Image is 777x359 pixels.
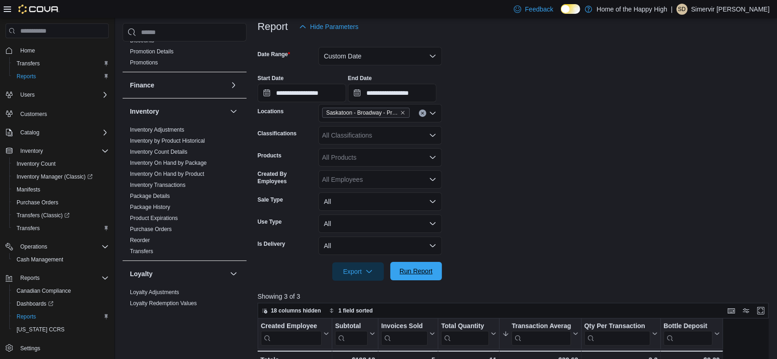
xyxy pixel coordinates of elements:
span: SD [678,4,686,15]
div: Total Quantity [441,322,489,331]
span: Loyalty Adjustments [130,289,179,296]
a: Inventory On Hand by Product [130,171,204,177]
button: All [318,192,442,211]
span: Run Report [400,266,433,276]
label: Created By Employees [258,170,315,185]
div: Created Employee [261,322,322,346]
span: Operations [20,243,47,250]
span: Inventory Count Details [130,148,188,156]
button: Open list of options [429,154,436,161]
p: Simervir [PERSON_NAME] [691,4,770,15]
button: Export [332,262,384,281]
label: Date Range [258,51,290,58]
a: Manifests [13,184,44,195]
button: Loyalty [130,269,226,278]
span: 18 columns hidden [271,307,321,314]
button: Reports [9,70,112,83]
a: Transfers (Classic) [13,210,73,221]
button: Open list of options [429,176,436,183]
button: Finance [228,80,239,91]
a: Inventory Adjustments [130,127,184,133]
span: Inventory Manager (Classic) [17,173,93,180]
span: Reports [13,311,109,322]
a: Canadian Compliance [13,285,75,296]
button: Inventory [130,107,226,116]
span: Washington CCRS [13,324,109,335]
div: Simervir Dhillon [677,4,688,15]
a: Dashboards [13,298,57,309]
p: Home of the Happy High [597,4,667,15]
span: Reports [17,73,36,80]
span: Users [20,91,35,98]
button: Inventory Count [9,157,112,170]
button: All [318,214,442,233]
label: Sale Type [258,196,283,203]
a: Reports [13,71,40,82]
a: [US_STATE] CCRS [13,324,68,335]
span: Transfers (Classic) [17,212,70,219]
h3: Report [258,21,288,32]
span: Dashboards [13,298,109,309]
span: Dashboards [17,300,53,307]
a: Inventory On Hand by Package [130,160,207,166]
a: Cash Management [13,254,67,265]
span: Canadian Compliance [13,285,109,296]
button: Reports [9,310,112,323]
div: Inventory [123,124,247,261]
input: Dark Mode [561,4,580,14]
div: Transaction Average [512,322,571,331]
span: Package Details [130,192,170,200]
input: Press the down key to open a popover containing a calendar. [258,84,346,102]
span: Settings [20,345,40,352]
a: Dashboards [9,297,112,310]
div: Qty Per Transaction [584,322,650,331]
div: Invoices Sold [381,322,428,346]
button: Total Quantity [441,322,496,346]
button: Finance [130,81,226,90]
span: Inventory Count [13,158,109,169]
button: [US_STATE] CCRS [9,323,112,336]
div: Qty Per Transaction [584,322,650,346]
button: Subtotal [335,322,375,346]
button: Reports [17,272,43,284]
a: Transfers [130,248,153,255]
a: Reorder [130,237,150,243]
button: 18 columns hidden [258,305,325,316]
span: Customers [20,110,47,118]
button: Run Report [390,262,442,280]
button: Home [2,44,112,57]
button: Manifests [9,183,112,196]
a: Purchase Orders [130,226,172,232]
div: Subtotal [335,322,368,331]
a: Inventory by Product Historical [130,138,205,144]
span: Catalog [17,127,109,138]
button: Inventory [2,145,112,157]
label: Is Delivery [258,240,285,248]
label: Start Date [258,75,284,82]
p: | [671,4,673,15]
button: Open list of options [429,132,436,139]
label: End Date [348,75,372,82]
span: Transfers [13,223,109,234]
button: Clear input [419,110,426,117]
span: Manifests [13,184,109,195]
div: Discounts & Promotions [123,35,247,72]
span: 1 field sorted [338,307,373,314]
a: Purchase Orders [13,197,62,208]
a: Customers [17,109,51,120]
div: Bottle Deposit [664,322,712,331]
button: Custom Date [318,47,442,65]
button: Users [17,89,38,100]
button: Transfers [9,222,112,235]
button: Keyboard shortcuts [726,305,737,316]
a: Loyalty Redemption Values [130,300,197,307]
button: Canadian Compliance [9,284,112,297]
p: Showing 3 of 3 [258,292,774,301]
a: Promotion Details [130,48,174,55]
a: Transfers (Classic) [9,209,112,222]
button: Inventory [17,145,47,156]
button: Loyalty [228,268,239,279]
